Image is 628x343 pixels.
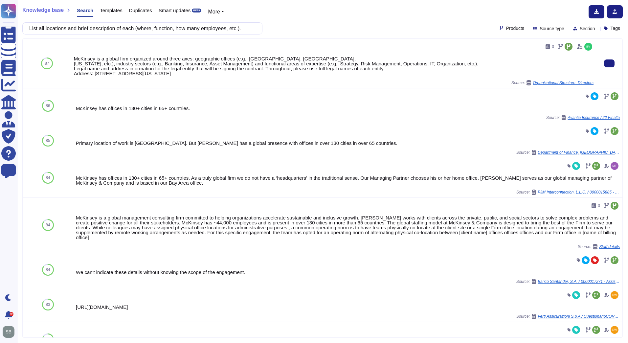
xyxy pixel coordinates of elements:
[3,326,14,338] img: user
[516,314,620,319] span: Source:
[159,8,191,13] span: Smart updates
[74,56,594,76] div: McKinsey is a global firm organized around three axes: geographic offices (e.g., [GEOGRAPHIC_DATA...
[45,61,49,65] span: 87
[100,8,122,13] span: Templates
[546,115,620,120] span: Source:
[538,150,620,154] span: Department of Finance, [GEOGRAPHIC_DATA] / 0000021517 [DOF LOP] Update and status doc
[46,223,50,227] span: 84
[610,26,620,31] span: Tags
[1,325,19,339] button: user
[26,23,256,34] input: Search a question or template...
[46,303,50,307] span: 83
[578,244,620,249] span: Source:
[76,141,620,146] div: Primary location of work is [GEOGRAPHIC_DATA]. But [PERSON_NAME] has a global presence with offic...
[76,305,620,309] div: [URL][DOMAIN_NAME]
[208,9,220,14] span: More
[611,291,618,299] img: user
[598,204,600,208] span: 0
[516,190,620,195] span: Source:
[46,337,50,341] span: 83
[129,8,152,13] span: Duplicates
[516,279,620,284] span: Source:
[46,268,50,272] span: 84
[516,150,620,155] span: Source:
[611,162,618,170] img: user
[192,9,201,12] div: BETA
[22,8,64,13] span: Knowledge base
[76,215,620,240] div: McKinsey is a global management consulting firm committed to helping organizations accelerate sus...
[46,104,50,108] span: 86
[506,26,524,31] span: Products
[46,176,50,180] span: 84
[540,26,564,31] span: Source type
[76,270,620,275] div: We can't indicate these details without knowing the scope of the engagement.
[552,45,554,49] span: 0
[511,80,594,85] span: Source:
[46,139,50,143] span: 85
[538,314,620,318] span: Verti Assicurazioni S.p.A / CuestionarioCORE ENG Skypher
[538,190,620,194] span: PJM Interconnection, L.L.C. / 0000015885 - Proposal for ISO (Right to Win)
[584,43,592,51] img: user
[76,106,620,111] div: McKinsey has offices in 130+ cities in 65+ countries.
[208,8,224,16] button: More
[10,312,13,316] div: 9+
[76,175,620,185] div: McKinsey has offices in 130+ cities in 65+ countries. As a truly global firm we do not have a ‘he...
[77,8,93,13] span: Search
[533,81,594,85] span: Organizational Structure- Directors
[568,116,620,120] span: Avantia Insurance / 22 Finalta
[611,326,618,334] img: user
[580,26,595,31] span: Section
[599,245,620,249] span: Staff details
[538,280,620,284] span: Banco Santander, S.A. / 0000017271 - Assistance Required: Santander Form Completion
